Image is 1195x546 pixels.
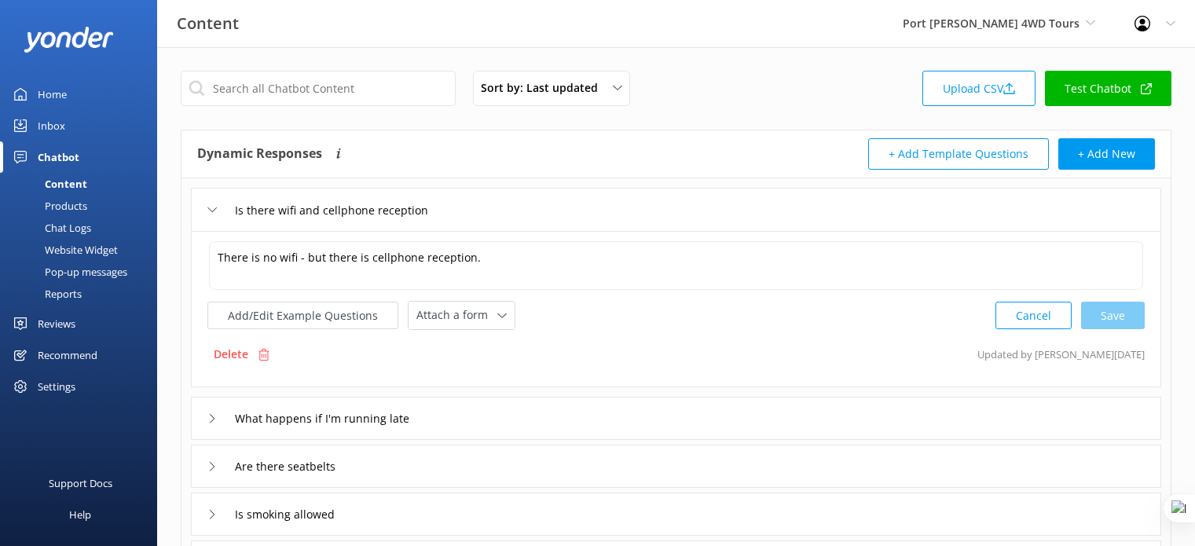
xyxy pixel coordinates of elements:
[9,173,157,195] a: Content
[214,346,248,363] p: Delete
[38,308,75,339] div: Reviews
[38,371,75,402] div: Settings
[9,195,87,217] div: Products
[9,239,118,261] div: Website Widget
[9,261,157,283] a: Pop-up messages
[9,261,127,283] div: Pop-up messages
[416,306,497,324] span: Attach a form
[207,302,398,329] button: Add/Edit Example Questions
[481,79,607,97] span: Sort by: Last updated
[209,241,1143,290] textarea: There is no wifi - but there is cellphone reception.
[9,173,87,195] div: Content
[197,138,322,170] h4: Dynamic Responses
[903,16,1080,31] span: Port [PERSON_NAME] 4WD Tours
[38,141,79,173] div: Chatbot
[977,339,1145,369] p: Updated by [PERSON_NAME] [DATE]
[49,467,112,499] div: Support Docs
[868,138,1049,170] button: + Add Template Questions
[69,499,91,530] div: Help
[1058,138,1155,170] button: + Add New
[38,339,97,371] div: Recommend
[38,79,67,110] div: Home
[9,239,157,261] a: Website Widget
[38,110,65,141] div: Inbox
[9,217,157,239] a: Chat Logs
[24,27,114,53] img: yonder-white-logo.png
[9,217,91,239] div: Chat Logs
[9,195,157,217] a: Products
[9,283,157,305] a: Reports
[9,283,82,305] div: Reports
[995,302,1072,329] button: Cancel
[177,11,239,36] h3: Content
[1045,71,1171,106] a: Test Chatbot
[181,71,456,106] input: Search all Chatbot Content
[922,71,1036,106] a: Upload CSV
